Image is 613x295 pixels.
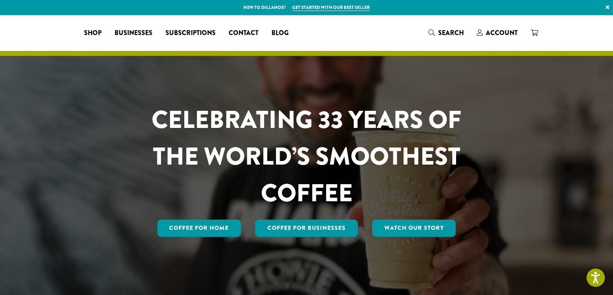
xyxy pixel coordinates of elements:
a: Search [422,26,470,40]
span: Businesses [115,28,152,38]
a: Shop [77,26,108,40]
a: Watch Our Story [372,220,456,237]
span: Subscriptions [165,28,216,38]
span: Account [486,28,518,37]
a: Coffee for Home [157,220,241,237]
span: Shop [84,28,101,38]
span: Search [438,28,464,37]
a: Coffee For Businesses [255,220,358,237]
a: Get started with our best seller [292,4,370,11]
span: Contact [229,28,258,38]
span: Blog [271,28,289,38]
h1: CELEBRATING 33 YEARS OF THE WORLD’S SMOOTHEST COFFEE [128,101,485,211]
